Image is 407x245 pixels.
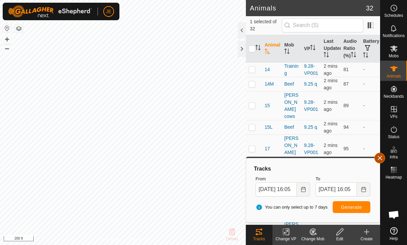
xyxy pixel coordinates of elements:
a: 9.28-VP001 [304,99,318,112]
div: [PERSON_NAME] cows [284,135,299,163]
p-sorticon: Activate to sort [363,53,368,59]
span: 14 [265,66,270,73]
h2: Animals [250,4,366,12]
th: Last Updated [321,35,341,63]
div: Open chat [384,205,404,225]
p-sorticon: Activate to sort [284,50,290,55]
td: - [360,120,380,134]
label: To [316,176,370,182]
span: 89 [343,103,349,108]
td: - [360,134,380,163]
td: - [360,62,380,77]
span: 32 [366,3,373,13]
button: Choose Date [297,182,310,196]
th: Mob [282,35,301,63]
a: 9.28-VP001 [304,63,318,76]
div: Create [353,236,380,242]
span: Animals [386,74,401,78]
a: 9.25 q [304,81,317,87]
span: 87 [343,81,349,87]
div: Training [284,63,299,77]
span: 29 Sep 2025 at 4:03 pm [324,63,337,76]
span: 1 selected of 32 [250,18,282,32]
a: Contact Us [129,236,149,242]
th: Battery [360,35,380,63]
span: JE [106,8,111,15]
td: - [360,91,380,120]
div: Edit [326,236,353,242]
button: + [3,35,11,43]
label: From [256,176,310,182]
span: You can only select up to 7 days [256,204,328,211]
th: Animal [262,35,282,63]
img: Gallagher Logo [8,5,92,18]
span: 14M [265,81,274,88]
span: 17 [265,145,270,152]
span: Mobs [389,54,399,58]
button: Generate [333,201,370,213]
p-sorticon: Activate to sort [265,50,270,55]
span: Neckbands [383,94,404,98]
div: [PERSON_NAME] cows [284,92,299,120]
td: - [360,77,380,91]
span: 29 Sep 2025 at 4:03 pm [324,121,337,133]
div: Change Mob [299,236,326,242]
th: Audio Ratio (%) [341,35,361,63]
span: 29 Sep 2025 at 4:03 pm [324,99,337,112]
div: Beef [284,81,299,88]
p-sorticon: Activate to sort [310,46,316,51]
span: Generate [341,205,362,210]
button: Reset Map [3,24,11,32]
div: Change VP [272,236,299,242]
span: Heatmap [385,175,402,179]
span: Help [390,237,398,241]
a: 9.25 q [304,124,317,130]
a: Privacy Policy [96,236,121,242]
span: VPs [390,115,397,119]
input: Search (S) [282,18,363,32]
div: Tracks [246,236,272,242]
th: VP [301,35,321,63]
p-sorticon: Activate to sort [351,53,356,58]
a: Help [380,224,407,243]
div: Tracks [253,165,373,173]
span: 15L [265,124,272,131]
span: 95 [343,146,349,151]
span: 29 Sep 2025 at 4:03 pm [324,78,337,90]
p-sorticon: Activate to sort [255,46,261,51]
span: 15 [265,102,270,109]
span: 94 [343,124,349,130]
p-sorticon: Activate to sort [324,53,329,58]
div: Beef [284,124,299,131]
button: – [3,44,11,52]
span: 29 Sep 2025 at 4:03 pm [324,143,337,155]
button: Choose Date [357,182,370,196]
span: Infra [390,155,398,159]
span: Schedules [384,13,403,18]
a: 9.28-VP001 [304,143,318,155]
span: Notifications [383,34,405,38]
span: Status [388,135,399,139]
button: Map Layers [15,25,23,33]
span: 81 [343,67,349,72]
